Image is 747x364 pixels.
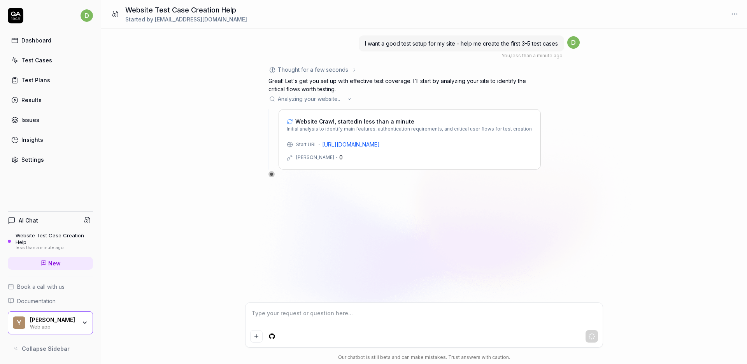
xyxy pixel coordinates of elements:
[81,9,93,22] span: d
[567,36,580,49] span: d
[339,153,343,161] div: 0
[322,140,380,148] a: [URL][DOMAIN_NAME]
[8,257,93,270] a: New
[250,330,263,343] button: Add attachment
[278,95,343,103] span: Analyzing your website
[8,311,93,335] button: Y[PERSON_NAME]Web app
[22,345,70,353] span: Collapse Sidebar
[13,316,25,329] span: Y
[8,232,93,250] a: Website Test Case Creation Helpless than a minute ago
[287,125,532,133] span: Initial analysis to identify main features, authentication requirements, and critical user flows ...
[8,53,93,68] a: Test Cases
[125,15,247,23] div: Started by
[21,96,42,104] div: Results
[365,40,558,47] span: I want a good test setup for my site - help me create the first 3-5 test cases
[8,297,93,305] a: Documentation
[21,76,50,84] div: Test Plans
[8,152,93,167] a: Settings
[81,8,93,23] button: d
[21,136,43,144] div: Insights
[21,155,44,164] div: Settings
[48,259,61,267] span: New
[245,354,603,361] div: Our chatbot is still beta and can make mistakes. Trust answers with caution.
[125,5,247,15] h1: Website Test Case Creation Help
[16,245,93,251] div: less than a minute ago
[8,33,93,48] a: Dashboard
[502,53,510,58] span: You
[296,141,321,148] div: Start URL -
[8,92,93,108] a: Results
[8,72,93,88] a: Test Plans
[155,16,247,23] span: [EMAIL_ADDRESS][DOMAIN_NAME]
[338,95,343,103] span: ..
[19,216,38,224] h4: AI Chat
[8,283,93,291] a: Book a call with us
[8,341,93,356] button: Collapse Sidebar
[287,117,532,125] a: Website Crawl, startedin less than a minute
[21,36,51,44] div: Dashboard
[17,283,65,291] span: Book a call with us
[8,132,93,147] a: Insights
[278,65,348,74] div: Thought for a few seconds
[8,112,93,127] a: Issues
[16,232,93,245] div: Website Test Case Creation Help
[502,52,563,59] div: , less than a minute ago
[295,117,414,125] span: Website Crawl, started in less than a minute
[268,77,541,93] p: Great! Let's get you set up with effective test coverage. I'll start by analyzing your site to id...
[30,316,77,323] div: Yono
[296,154,338,161] div: [PERSON_NAME] -
[21,56,52,64] div: Test Cases
[30,323,77,329] div: Web app
[17,297,56,305] span: Documentation
[21,116,39,124] div: Issues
